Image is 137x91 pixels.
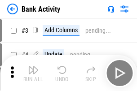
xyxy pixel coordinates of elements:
div: pending... [85,27,111,34]
span: # 3 [22,27,28,34]
div: Bank Activity [22,5,60,13]
div: pending... [70,52,96,58]
span: # 4 [22,51,28,58]
div: Add Columns [43,25,80,36]
div: Update [43,49,64,60]
img: Support [107,5,115,13]
img: Back [7,4,18,14]
img: Settings menu [119,4,130,14]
